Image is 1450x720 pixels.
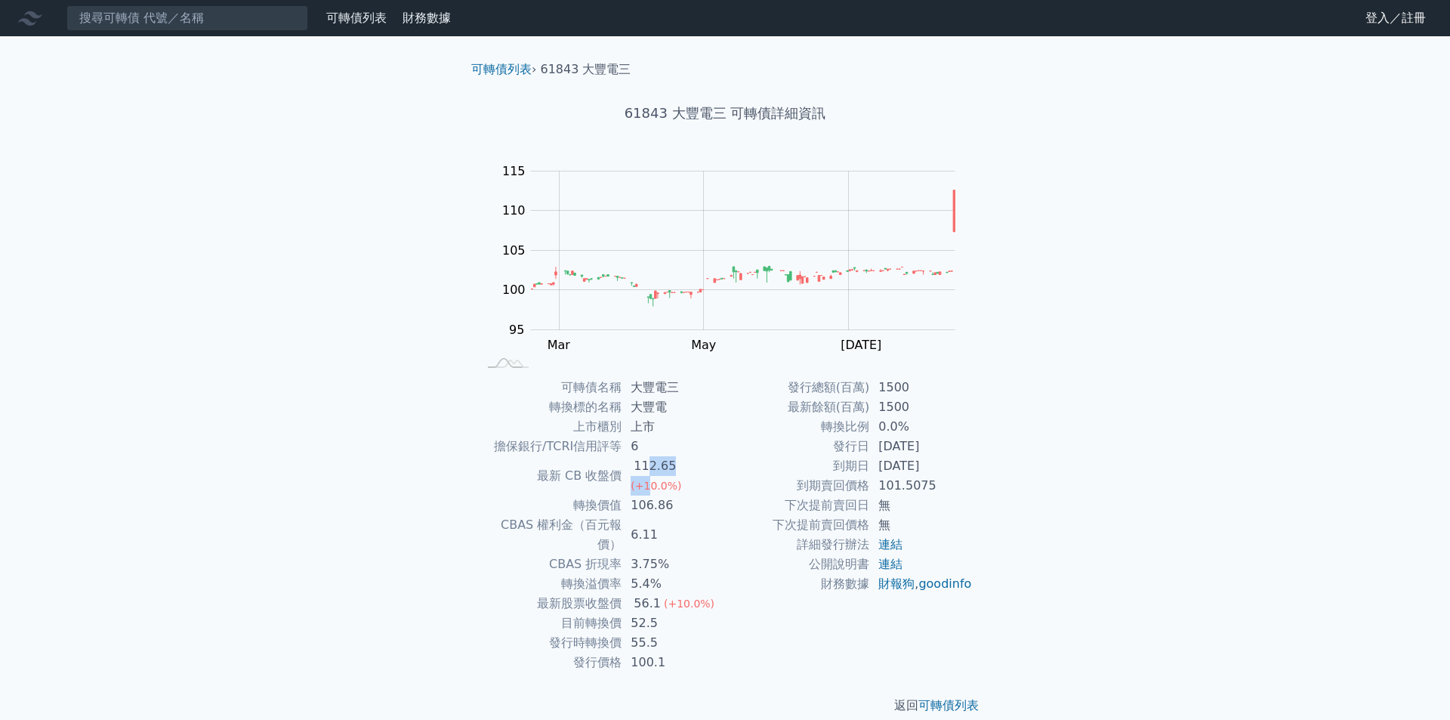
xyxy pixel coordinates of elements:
[477,613,622,633] td: 目前轉換價
[725,574,869,594] td: 財務數據
[622,574,725,594] td: 5.4%
[869,437,973,456] td: [DATE]
[477,456,622,496] td: 最新 CB 收盤價
[531,190,955,307] g: Series
[477,496,622,515] td: 轉換價值
[664,598,714,610] span: (+10.0%)
[631,594,664,613] div: 56.1
[502,283,526,297] tspan: 100
[622,378,725,397] td: 大豐電三
[1374,647,1450,720] iframe: Chat Widget
[725,515,869,535] td: 下次提前賣回價格
[66,5,308,31] input: 搜尋可轉債 代號／名稱
[622,633,725,653] td: 55.5
[459,103,991,124] h1: 61843 大豐電三 可轉債詳細資訊
[725,417,869,437] td: 轉換比例
[459,697,991,715] p: 返回
[622,613,725,633] td: 52.5
[841,338,881,352] tspan: [DATE]
[541,60,631,79] li: 61843 大豐電三
[725,555,869,574] td: 公開說明書
[477,515,622,555] td: CBAS 權利金（百元報價）
[869,397,973,417] td: 1500
[622,653,725,672] td: 100.1
[477,574,622,594] td: 轉換溢價率
[477,594,622,613] td: 最新股票收盤價
[502,243,526,258] tspan: 105
[622,555,725,574] td: 3.75%
[548,338,571,352] tspan: Mar
[869,456,973,476] td: [DATE]
[477,555,622,574] td: CBAS 折現率
[622,437,725,456] td: 6
[725,378,869,397] td: 發行總額(百萬)
[1374,647,1450,720] div: 聊天小工具
[869,378,973,397] td: 1500
[495,164,978,352] g: Chart
[631,480,681,492] span: (+10.0%)
[918,576,971,591] a: goodinfo
[622,496,725,515] td: 106.86
[725,476,869,496] td: 到期賣回價格
[869,496,973,515] td: 無
[502,164,526,178] tspan: 115
[477,633,622,653] td: 發行時轉換價
[725,437,869,456] td: 發行日
[878,537,902,552] a: 連結
[878,576,915,591] a: 財報狗
[725,496,869,515] td: 下次提前賣回日
[471,60,536,79] li: ›
[502,203,526,218] tspan: 110
[918,698,979,712] a: 可轉債列表
[477,397,622,417] td: 轉換標的名稱
[509,323,524,337] tspan: 95
[477,437,622,456] td: 擔保銀行/TCRI信用評等
[725,456,869,476] td: 到期日
[622,397,725,417] td: 大豐電
[622,515,725,555] td: 6.11
[691,338,716,352] tspan: May
[869,574,973,594] td: ,
[477,417,622,437] td: 上市櫃別
[477,378,622,397] td: 可轉債名稱
[725,397,869,417] td: 最新餘額(百萬)
[403,11,451,25] a: 財務數據
[878,557,902,571] a: 連結
[869,417,973,437] td: 0.0%
[471,62,532,76] a: 可轉債列表
[326,11,387,25] a: 可轉債列表
[631,456,679,476] div: 112.65
[477,653,622,672] td: 發行價格
[869,515,973,535] td: 無
[869,476,973,496] td: 101.5075
[725,535,869,555] td: 詳細發行辦法
[1353,6,1438,30] a: 登入／註冊
[622,417,725,437] td: 上市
